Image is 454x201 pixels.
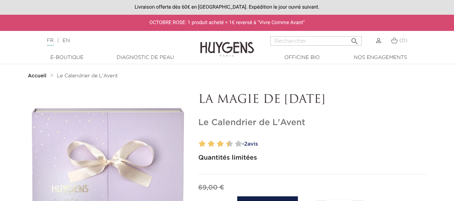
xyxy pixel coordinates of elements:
[198,93,426,107] p: LA MAGIE DE [DATE]
[200,139,206,149] label: 2
[198,184,224,191] span: 69,00 €
[350,35,359,44] i: 
[28,73,47,78] strong: Accueil
[345,54,416,61] a: Nos engagements
[198,118,426,128] h1: Le Calendrier de L'Avent
[109,54,181,61] a: Diagnostic de peau
[31,54,103,61] a: E-Boutique
[62,38,70,43] a: EN
[57,73,118,78] span: Le Calendrier de L'Avent
[57,73,118,79] a: Le Calendrier de L'Avent
[28,73,48,79] a: Accueil
[47,38,53,46] a: FR
[234,139,236,149] label: 9
[244,141,247,147] span: 2
[197,139,200,149] label: 1
[200,30,254,58] img: Huygens
[348,34,361,44] button: 
[215,139,218,149] label: 5
[219,139,224,149] label: 6
[209,139,215,149] label: 4
[399,38,407,43] span: (0)
[206,139,209,149] label: 3
[240,139,426,150] a: -2avis
[43,36,184,45] div: |
[266,54,338,61] a: Officine Bio
[237,139,242,149] label: 10
[198,155,257,161] strong: Quantités limitées
[224,139,227,149] label: 7
[270,36,362,46] input: Rechercher
[228,139,233,149] label: 8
